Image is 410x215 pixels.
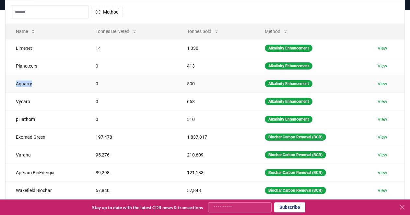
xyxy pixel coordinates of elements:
[177,146,254,164] td: 210,609
[265,134,326,141] div: Biochar Carbon Removal (BCR)
[85,128,177,146] td: 197,478
[11,25,41,38] button: Name
[378,45,387,51] a: View
[378,134,387,140] a: View
[91,7,123,17] button: Method
[265,62,312,70] div: Alkalinity Enhancement
[85,146,177,164] td: 95,276
[265,45,312,52] div: Alkalinity Enhancement
[265,151,326,158] div: Biochar Carbon Removal (BCR)
[85,92,177,110] td: 0
[6,128,85,146] td: Exomad Green
[378,98,387,105] a: View
[177,39,254,57] td: 1,330
[85,181,177,199] td: 57,840
[265,187,326,194] div: Biochar Carbon Removal (BCR)
[177,164,254,181] td: 121,183
[6,164,85,181] td: Aperam BioEnergia
[265,98,312,105] div: Alkalinity Enhancement
[378,169,387,176] a: View
[6,110,85,128] td: pHathom
[265,169,326,176] div: Biochar Carbon Removal (BCR)
[6,75,85,92] td: Aquarry
[378,81,387,87] a: View
[260,25,293,38] button: Method
[85,110,177,128] td: 0
[378,63,387,69] a: View
[378,152,387,158] a: View
[6,181,85,199] td: Wakefield Biochar
[177,92,254,110] td: 658
[6,92,85,110] td: Vycarb
[182,25,224,38] button: Tonnes Sold
[85,164,177,181] td: 89,298
[90,25,142,38] button: Tonnes Delivered
[265,80,312,87] div: Alkalinity Enhancement
[6,146,85,164] td: Varaha
[378,116,387,123] a: View
[265,116,312,123] div: Alkalinity Enhancement
[177,110,254,128] td: 510
[378,187,387,194] a: View
[85,39,177,57] td: 14
[85,57,177,75] td: 0
[177,128,254,146] td: 1,837,817
[177,57,254,75] td: 413
[6,57,85,75] td: Planeteers
[177,181,254,199] td: 57,848
[177,75,254,92] td: 500
[85,75,177,92] td: 0
[6,39,85,57] td: Limenet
